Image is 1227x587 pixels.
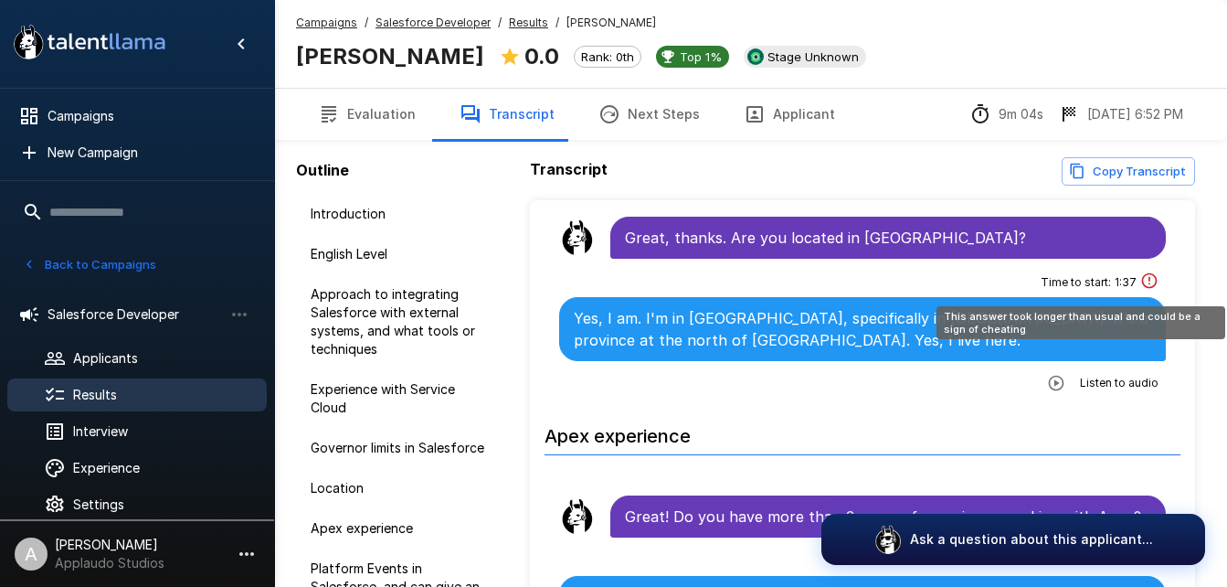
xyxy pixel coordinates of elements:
[1087,105,1183,123] p: [DATE] 6:52 PM
[1115,273,1137,292] span: 1 : 37
[296,16,357,29] u: Campaigns
[566,14,656,32] span: [PERSON_NAME]
[296,161,349,179] b: Outline
[760,49,866,64] span: Stage Unknown
[747,48,764,65] img: smartrecruiters_logo.jpeg
[296,89,438,140] button: Evaluation
[574,307,1151,351] p: Yes, I am. I'm in [GEOGRAPHIC_DATA], specifically in [GEOGRAPHIC_DATA]. It's a province at the no...
[365,14,368,32] span: /
[1058,103,1183,125] div: The date and time when the interview was completed
[311,205,493,223] span: Introduction
[555,14,559,32] span: /
[545,407,1180,455] h6: Apex experience
[910,530,1153,549] p: Ask a question about this applicant...
[1062,157,1195,186] button: Copy transcript
[969,103,1043,125] div: The time between starting and completing the interview
[821,514,1205,565] button: Ask a question about this applicant...
[672,49,729,64] span: Top 1%
[559,219,596,256] img: llama_clean.png
[311,479,493,497] span: Location
[498,14,502,32] span: /
[530,160,608,178] b: Transcript
[296,512,508,545] div: Apex experience
[438,89,576,140] button: Transcript
[575,49,640,64] span: Rank: 0th
[722,89,857,140] button: Applicant
[376,16,491,29] u: Salesforce Developer
[999,105,1043,123] p: 9m 04s
[873,525,903,554] img: logo_glasses@2x.png
[936,306,1225,339] div: This answer took longer than usual and could be a sign of cheating
[311,245,493,263] span: English Level
[296,43,484,69] b: [PERSON_NAME]
[744,46,866,68] div: View profile in SmartRecruiters
[559,498,596,535] img: llama_clean.png
[296,278,508,366] div: Approach to integrating Salesforce with external systems, and what tools or techniques
[1080,374,1158,392] span: Listen to audio
[311,519,493,538] span: Apex experience
[296,197,508,230] div: Introduction
[311,285,493,358] span: Approach to integrating Salesforce with external systems, and what tools or techniques
[296,472,508,505] div: Location
[625,227,1151,249] p: Great, thanks. Are you located in [GEOGRAPHIC_DATA]?
[311,380,493,417] span: Experience with Service Cloud
[296,238,508,271] div: English Level
[576,89,722,140] button: Next Steps
[311,439,493,457] span: Governor limits in Salesforce
[509,16,548,29] u: Results
[1041,273,1111,292] span: Time to start :
[1140,272,1158,293] div: This answer took longer than usual and could be a sign of cheating
[296,432,508,464] div: Governor limits in Salesforce
[625,506,1151,528] p: Great! Do you have more than 3 years of experience working with Apex?
[524,43,559,69] b: 0.0
[296,373,508,424] div: Experience with Service Cloud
